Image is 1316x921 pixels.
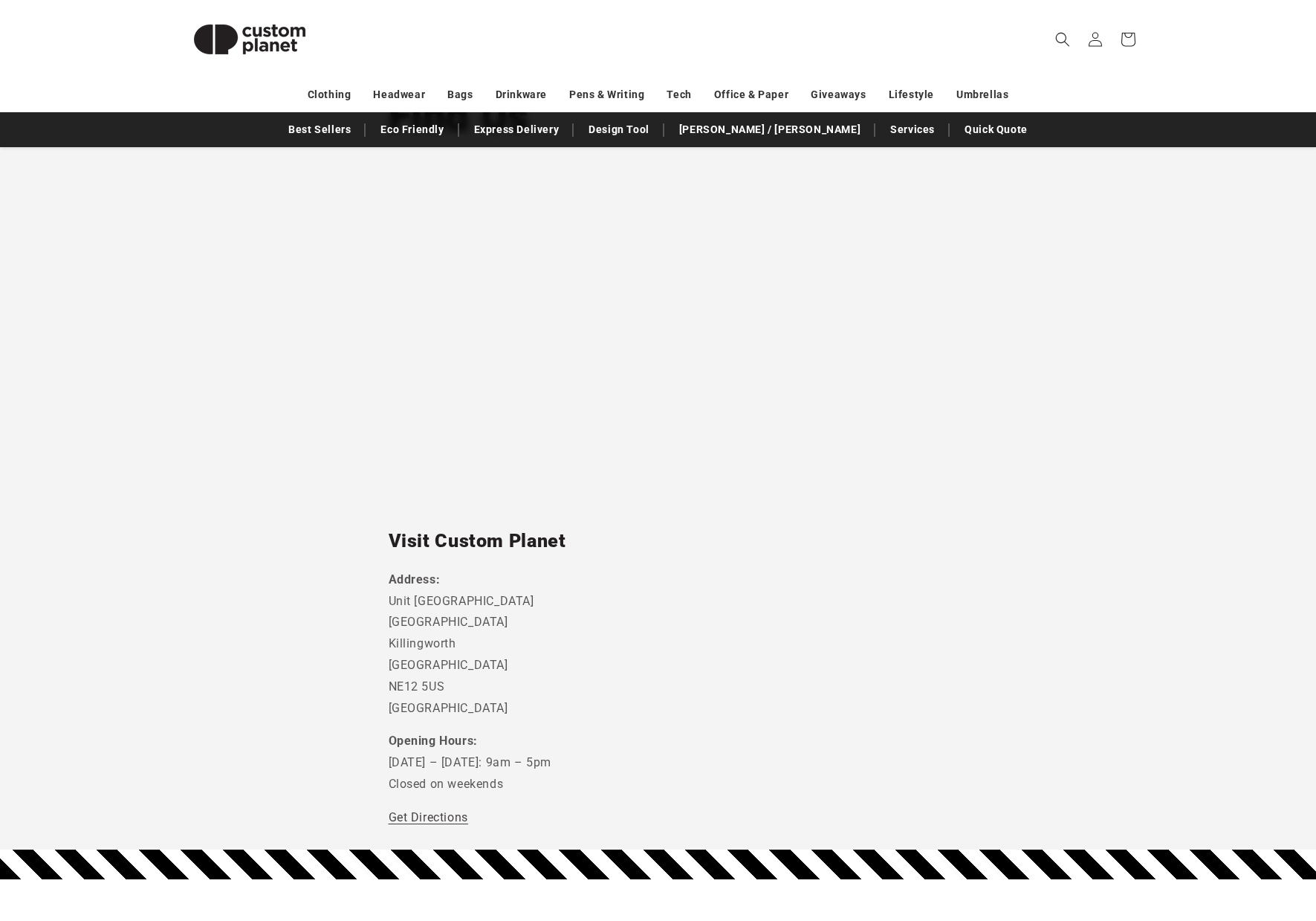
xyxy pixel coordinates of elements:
p: Unit [GEOGRAPHIC_DATA] [GEOGRAPHIC_DATA] Killingworth [GEOGRAPHIC_DATA] NE12 5US [GEOGRAPHIC_DATA] [389,569,928,720]
a: Tech [667,82,691,108]
img: Custom Planet [175,6,324,73]
strong: Address: [389,572,441,586]
a: Best Sellers [281,117,358,143]
a: Clothing [308,82,351,108]
p: [DATE] – [DATE]: 9am – 5pm Closed on weekends [389,731,928,795]
iframe: Chat Widget [1061,760,1316,921]
a: Drinkware [496,82,547,108]
a: Office & Paper [714,82,788,108]
strong: Opening Hours: [389,734,478,748]
a: Express Delivery [467,117,567,143]
a: Eco Friendly [373,117,451,143]
a: [PERSON_NAME] / [PERSON_NAME] [672,117,868,143]
a: Umbrellas [956,82,1008,108]
a: Pens & Writing [569,82,644,108]
a: Giveaways [811,82,866,108]
a: Lifestyle [889,82,934,108]
a: Get Directions [389,807,468,829]
a: Services [883,117,942,143]
a: Quick Quote [957,117,1035,143]
a: Design Tool [581,117,657,143]
h2: Visit Custom Planet [389,529,928,553]
summary: Search [1046,23,1079,56]
a: Headwear [373,82,425,108]
a: Bags [447,82,473,108]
